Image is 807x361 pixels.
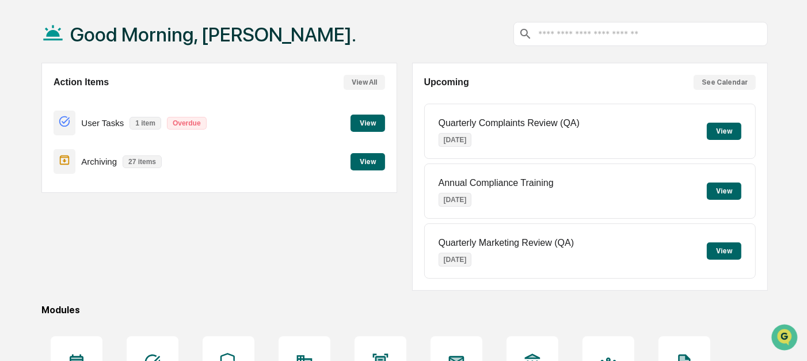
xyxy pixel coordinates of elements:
[439,118,580,128] p: Quarterly Complaints Review (QA)
[707,183,741,200] button: View
[83,206,93,215] div: 🗄️
[439,133,472,147] p: [DATE]
[12,88,32,109] img: 1746055101610-c473b297-6a78-478c-a979-82029cc54cd1
[7,222,77,242] a: 🔎Data Lookup
[70,23,356,46] h1: Good Morning, [PERSON_NAME].
[12,206,21,215] div: 🖐️
[96,157,100,166] span: •
[770,323,801,354] iframe: Open customer support
[95,204,143,216] span: Attestations
[115,254,139,263] span: Pylon
[439,178,554,188] p: Annual Compliance Training
[130,117,161,130] p: 1 item
[351,115,385,132] button: View
[24,88,45,109] img: 8933085812038_c878075ebb4cc5468115_72.jpg
[81,157,117,166] p: Archiving
[12,146,30,164] img: Jack Rasmussen
[23,157,32,166] img: 1746055101610-c473b297-6a78-478c-a979-82029cc54cd1
[36,157,93,166] span: [PERSON_NAME]
[439,238,574,248] p: Quarterly Marketing Review (QA)
[707,242,741,260] button: View
[54,77,109,88] h2: Action Items
[52,100,158,109] div: We're available if you need us!
[81,253,139,263] a: Powered byPylon
[79,200,147,221] a: 🗄️Attestations
[351,117,385,128] a: View
[178,126,210,139] button: See all
[23,226,73,238] span: Data Lookup
[351,153,385,170] button: View
[52,88,189,100] div: Start new chat
[12,24,210,43] p: How can we help?
[12,128,77,137] div: Past conversations
[102,157,125,166] span: [DATE]
[707,123,741,140] button: View
[344,75,385,90] button: View All
[41,305,768,316] div: Modules
[424,77,469,88] h2: Upcoming
[439,253,472,267] p: [DATE]
[196,92,210,105] button: Start new chat
[351,155,385,166] a: View
[694,75,756,90] button: See Calendar
[123,155,162,168] p: 27 items
[23,204,74,216] span: Preclearance
[439,193,472,207] p: [DATE]
[7,200,79,221] a: 🖐️Preclearance
[167,117,207,130] p: Overdue
[81,118,124,128] p: User Tasks
[12,227,21,237] div: 🔎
